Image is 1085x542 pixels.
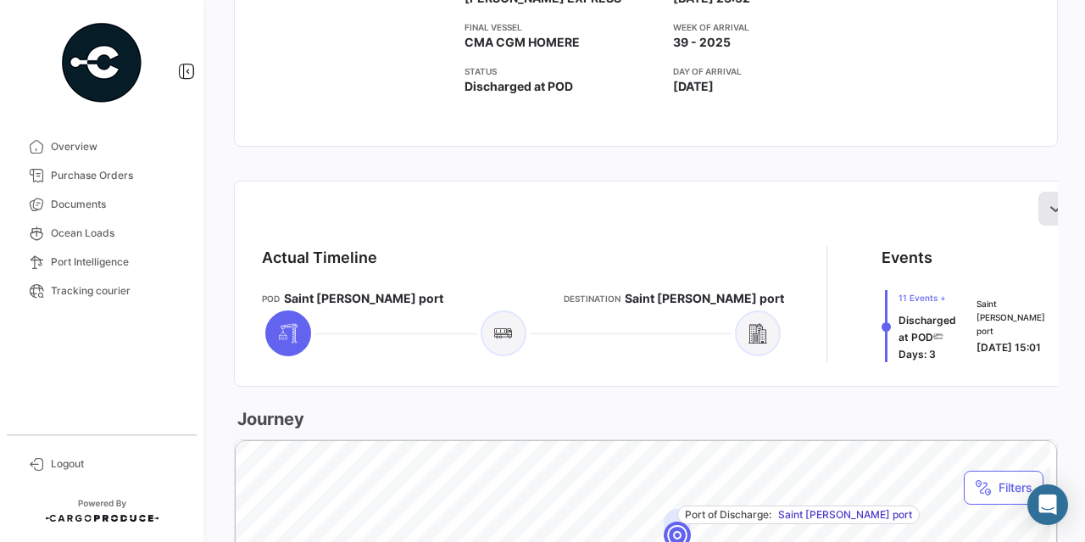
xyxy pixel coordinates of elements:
span: Saint [PERSON_NAME] port [778,507,912,522]
app-card-info-title: Week of arrival [673,20,849,34]
div: Abrir Intercom Messenger [1027,484,1068,525]
span: Saint [PERSON_NAME] port [625,290,784,307]
div: Events [882,246,932,270]
a: Documents [14,190,190,219]
span: Tracking courier [51,283,183,299]
span: Saint [PERSON_NAME] port [976,297,1052,338]
span: Days: 3 [899,348,936,360]
img: powered-by.png [59,20,144,105]
span: 11 Events + [899,291,956,305]
span: Discharged at POD [899,314,956,344]
span: CMA CGM HOMERE [465,34,580,51]
a: Purchase Orders [14,161,190,190]
a: Tracking courier [14,277,190,305]
a: Overview [14,132,190,161]
span: Discharged at POD [465,78,573,95]
span: 39 - 2025 [673,34,731,51]
span: Overview [51,139,183,154]
span: Port Intelligence [51,254,183,270]
app-card-info-title: Status [465,64,660,78]
a: Ocean Loads [14,219,190,248]
app-card-info-title: Day of arrival [673,64,849,78]
span: [DATE] [673,78,714,95]
h3: Journey [234,407,304,431]
span: [DATE] 15:01 [976,341,1041,354]
app-card-info-title: Final Vessel [465,20,660,34]
app-card-info-title: POD [262,292,280,305]
a: Port Intelligence [14,248,190,277]
span: Saint [PERSON_NAME] port [284,290,443,307]
app-card-info-title: Destination [564,292,620,305]
span: Logout [51,456,183,472]
span: Ocean Loads [51,226,183,241]
span: Documents [51,197,183,212]
div: Actual Timeline [262,246,377,270]
button: Filters [964,471,1043,505]
span: Purchase Orders [51,168,183,183]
